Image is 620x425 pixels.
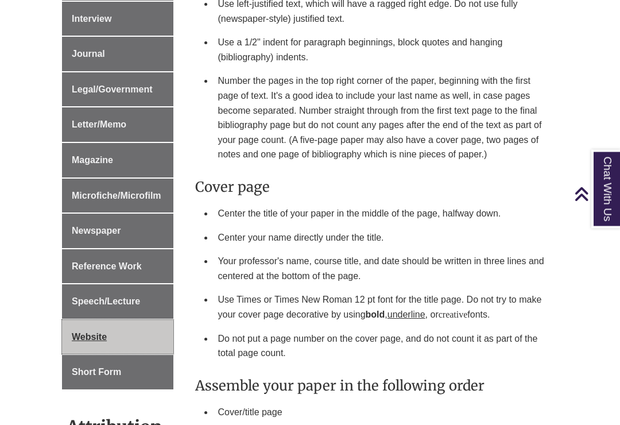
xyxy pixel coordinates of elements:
a: Back to Top [574,186,617,202]
a: Letter/Memo [62,108,173,142]
h3: Cover page [195,179,554,196]
a: Legal/Government [62,73,173,107]
li: Your professor's name, course title, and date should be written in three lines and centered at th... [214,250,554,288]
a: Interview [62,2,173,37]
a: Short Form [62,356,173,390]
li: Use a 1/2" indent for paragraph beginnings, block quotes and hanging (bibliography) indents. [214,31,554,69]
span: Letter/Memo [72,120,126,130]
a: Speech/Lecture [62,285,173,319]
span: Speech/Lecture [72,297,140,307]
li: Use Times or Times New Roman 12 pt font for the title page. Do not try to make your cover page de... [214,288,554,327]
li: Center the title of your paper in the middle of the page, halfway down. [214,202,554,226]
a: Magazine [62,144,173,178]
span: Legal/Government [72,85,152,95]
span: Newspaper [72,226,121,236]
span: Microfiche/Microfilm [72,191,161,201]
li: Number the pages in the top right corner of the paper, beginning with the first page of text. It'... [214,69,554,167]
a: Microfiche/Microfilm [62,179,173,214]
a: Journal [62,37,173,72]
a: Newspaper [62,214,173,249]
span: Reference Work [72,262,142,272]
span: underline [387,310,425,320]
span: Interview [72,14,111,24]
span: creative [439,310,468,320]
li: Cover/title page [214,401,554,425]
h3: Assemble your paper in the following order [195,377,554,395]
a: Website [62,320,173,355]
li: Do not put a page number on the cover page, and do not count it as part of the total page count. [214,327,554,366]
span: Website [72,333,107,342]
li: Center your name directly under the title. [214,226,554,250]
strong: bold [366,310,385,320]
span: Journal [72,49,105,59]
span: Short Form [72,368,121,377]
span: Magazine [72,156,113,165]
a: Reference Work [62,250,173,284]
